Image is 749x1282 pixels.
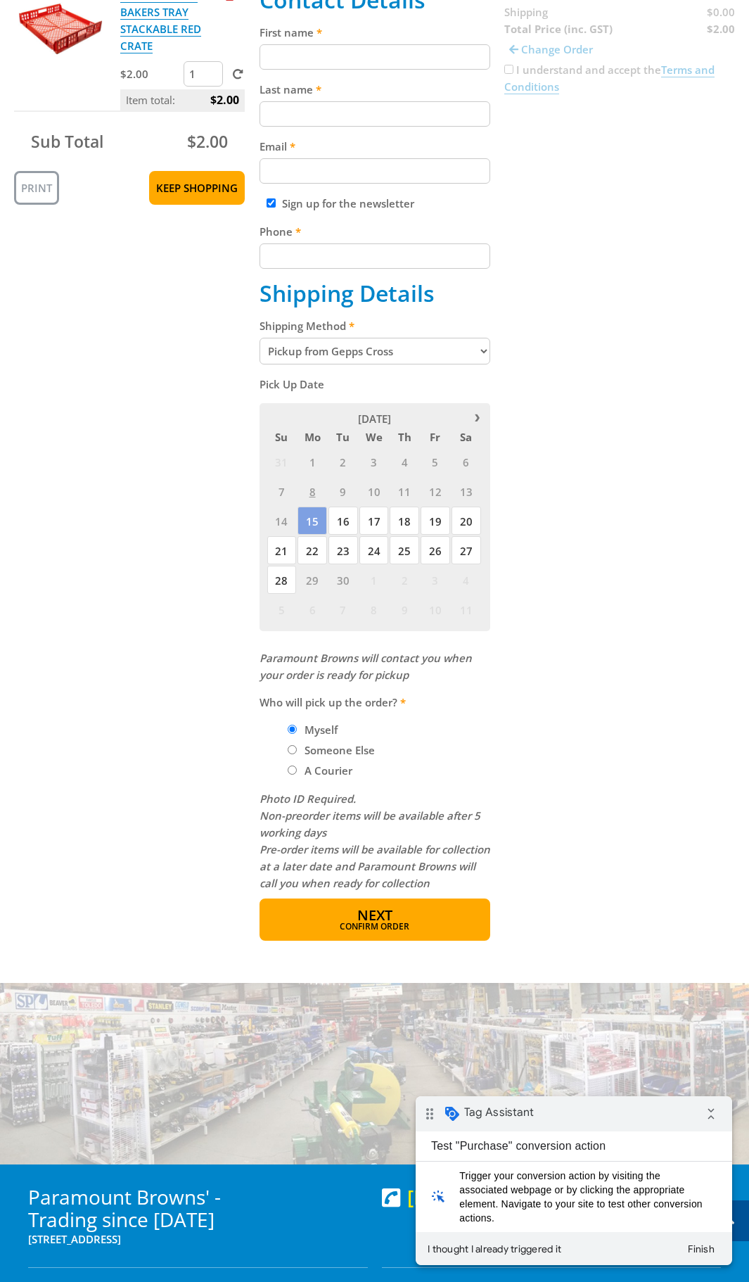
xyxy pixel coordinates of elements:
span: 19 [421,507,450,535]
span: 28 [267,566,297,594]
div: [PHONE_NUMBER] [382,1186,582,1208]
span: 4 [452,566,481,594]
label: Sign up for the newsletter [282,196,414,210]
span: [DATE] [358,412,391,426]
button: Next Confirm order [260,899,490,941]
span: 11 [452,595,481,623]
span: 23 [328,536,358,564]
span: 22 [297,536,327,564]
span: 16 [328,507,358,535]
i: web_traffic [11,87,34,115]
select: Please select a shipping method. [260,338,490,364]
span: 7 [328,595,358,623]
span: 6 [452,448,481,476]
span: 2 [328,448,358,476]
span: 10 [421,595,450,623]
input: Please select who will pick up the order. [288,725,297,734]
span: 18 [390,507,419,535]
input: Please enter your last name. [260,101,490,127]
label: Shipping Method [260,317,490,334]
span: 12 [421,477,450,505]
span: Trigger your conversion action by visiting the associated webpage or by clicking the appropriate ... [44,72,293,129]
button: Finish [260,140,311,165]
label: Email [260,138,490,155]
label: Myself [300,718,343,742]
span: 5 [421,448,450,476]
span: 15 [297,507,327,535]
p: [STREET_ADDRESS] [28,1231,368,1248]
button: I thought I already triggered it [6,140,152,165]
span: 21 [267,536,297,564]
span: 31 [267,448,297,476]
label: A Courier [300,759,357,782]
span: 5 [267,595,297,623]
span: 24 [359,536,389,564]
h2: Shipping Details [260,280,490,307]
span: Sub Total [31,130,103,153]
em: Photo ID Required. Non-preorder items will be available after 5 working days Pre-order items will... [260,792,490,890]
span: $2.00 [187,130,228,153]
span: 17 [359,507,389,535]
a: Keep Shopping [149,171,245,205]
span: 14 [267,507,297,535]
span: 29 [297,566,327,594]
span: Sa [452,428,481,446]
span: Tag Assistant [49,9,118,23]
label: Who will pick up the order? [260,694,490,711]
label: Last name [260,81,490,98]
span: Su [267,428,297,446]
span: 11 [390,477,419,505]
span: 26 [421,536,450,564]
span: 6 [297,595,327,623]
span: 3 [421,566,450,594]
span: 25 [390,536,419,564]
input: Please select who will pick up the order. [288,766,297,775]
span: 1 [359,566,389,594]
span: 2 [390,566,419,594]
span: We [359,428,389,446]
span: Th [390,428,419,446]
p: Item total: [120,89,245,110]
span: 9 [390,595,419,623]
span: 9 [328,477,358,505]
span: 10 [359,477,389,505]
span: Confirm order [290,922,460,931]
span: 3 [359,448,389,476]
span: 20 [452,507,481,535]
span: 13 [452,477,481,505]
span: 7 [267,477,297,505]
i: Collapse debug badge [281,4,309,32]
span: 4 [390,448,419,476]
span: Next [357,906,392,925]
span: Fr [421,428,450,446]
span: $2.00 [210,89,239,110]
span: 30 [328,566,358,594]
h3: Paramount Browns' - Trading since [DATE] [28,1186,368,1231]
span: 8 [359,595,389,623]
input: Please enter your telephone number. [260,243,490,269]
input: Please enter your email address. [260,158,490,184]
span: 1 [297,448,327,476]
span: 8 [297,477,327,505]
label: First name [260,24,490,41]
label: Pick Up Date [260,376,490,393]
a: Print [14,171,59,205]
em: Paramount Browns will contact you when your order is ready for pickup [260,651,472,682]
span: Mo [297,428,327,446]
label: Phone [260,223,490,240]
p: $2.00 [120,65,181,82]
span: 27 [452,536,481,564]
label: Someone Else [300,738,380,762]
span: Tu [328,428,358,446]
input: Please enter your first name. [260,44,490,70]
input: Please select who will pick up the order. [288,745,297,754]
